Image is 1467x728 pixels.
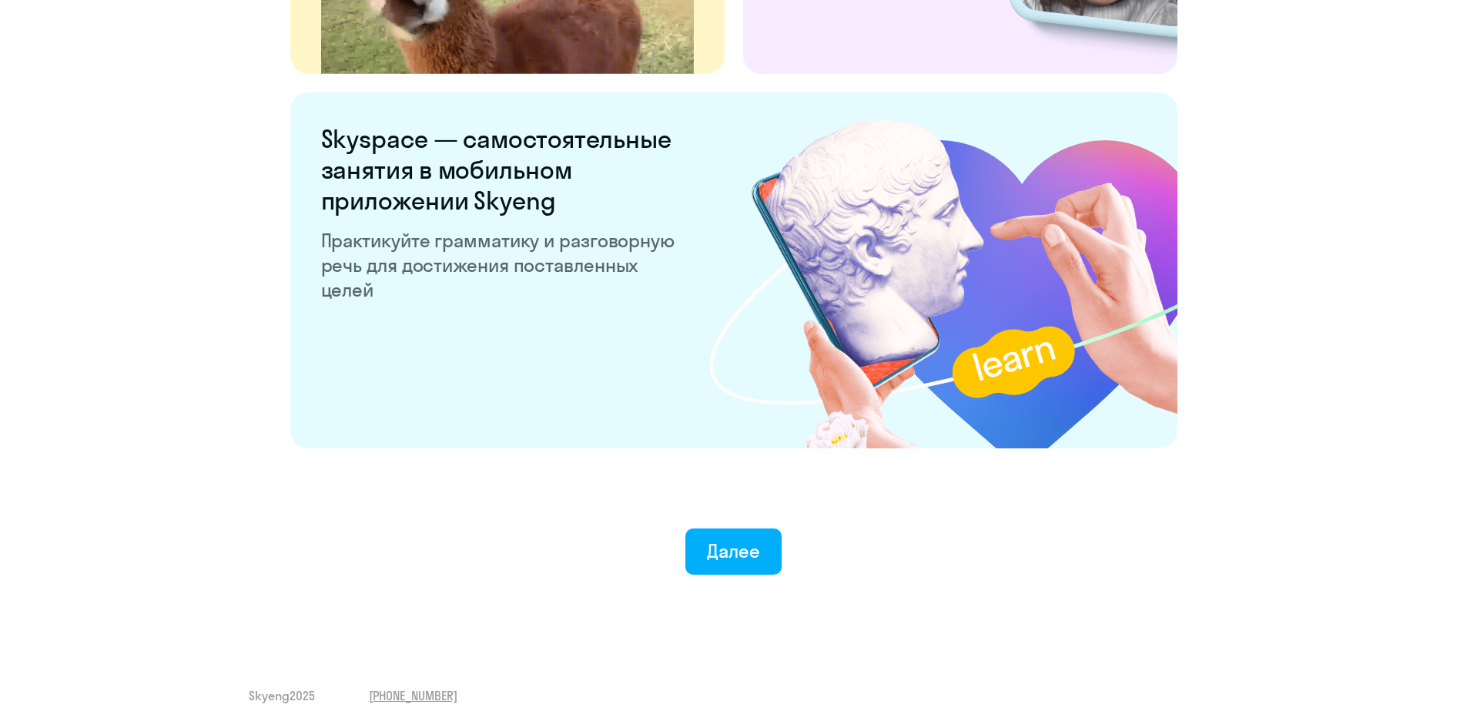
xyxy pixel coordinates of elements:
[707,538,760,563] div: Далее
[685,528,782,575] button: Далее
[321,123,680,216] h6: Skyspace — самостоятельные занятия в мобильном приложении Skyeng
[709,93,1177,448] img: skyspace
[321,228,680,302] p: Практикуйте грамматику и разговорную речь для достижения поставленных целей
[369,687,457,704] a: [PHONE_NUMBER]
[249,687,315,704] span: Skyeng 2025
